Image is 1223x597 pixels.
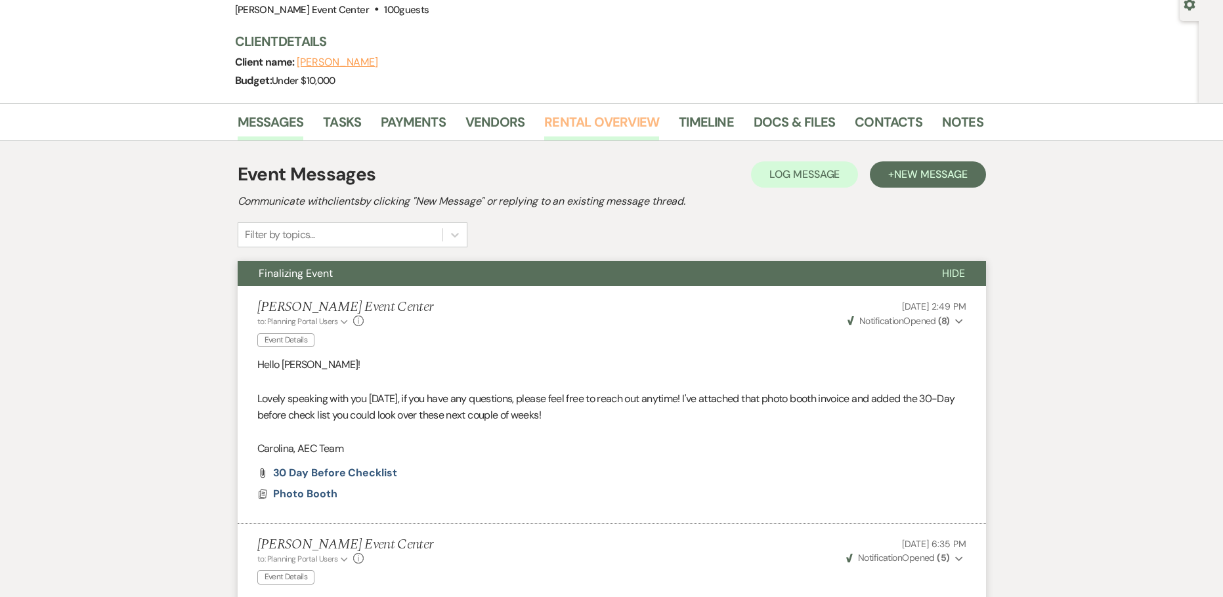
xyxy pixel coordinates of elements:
[257,440,966,457] p: Carolina, AEC Team
[257,537,433,553] h5: [PERSON_NAME] Event Center
[858,552,902,564] span: Notification
[902,538,966,550] span: [DATE] 6:35 PM
[245,227,315,243] div: Filter by topics...
[238,194,986,209] h2: Communicate with clients by clicking "New Message" or replying to an existing message thread.
[273,466,397,480] span: 30 Day Before Checklist
[273,486,341,502] button: Photo Booth
[902,300,966,312] span: [DATE] 2:49 PM
[937,552,949,564] strong: ( 5 )
[259,266,333,280] span: Finalizing Event
[544,112,659,140] a: Rental Overview
[870,161,985,188] button: +New Message
[679,112,734,140] a: Timeline
[238,112,304,140] a: Messages
[938,315,949,327] strong: ( 8 )
[894,167,967,181] span: New Message
[257,356,966,373] p: Hello [PERSON_NAME]!
[273,468,397,478] a: 30 Day Before Checklist
[848,315,950,327] span: Opened
[273,487,337,501] span: Photo Booth
[235,3,369,16] span: [PERSON_NAME] Event Center
[257,316,338,327] span: to: Planning Portal Users
[297,57,378,68] button: [PERSON_NAME]
[235,32,970,51] h3: Client Details
[257,570,315,584] span: Event Details
[942,112,983,140] a: Notes
[754,112,835,140] a: Docs & Files
[381,112,446,140] a: Payments
[257,333,315,347] span: Event Details
[272,74,335,87] span: Under $10,000
[323,112,361,140] a: Tasks
[859,315,903,327] span: Notification
[235,55,297,69] span: Client name:
[257,553,351,565] button: to: Planning Portal Users
[846,552,950,564] span: Opened
[855,112,922,140] a: Contacts
[751,161,858,188] button: Log Message
[238,161,376,188] h1: Event Messages
[769,167,840,181] span: Log Message
[921,261,986,286] button: Hide
[846,314,966,328] button: NotificationOpened (8)
[844,551,966,565] button: NotificationOpened (5)
[257,554,338,564] span: to: Planning Portal Users
[384,3,429,16] span: 100 guests
[238,261,921,286] button: Finalizing Event
[235,73,272,87] span: Budget:
[257,299,433,316] h5: [PERSON_NAME] Event Center
[257,390,966,424] p: Lovely speaking with you [DATE], if you have any questions, please feel free to reach out anytime...
[257,316,351,327] button: to: Planning Portal Users
[465,112,525,140] a: Vendors
[942,266,965,280] span: Hide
